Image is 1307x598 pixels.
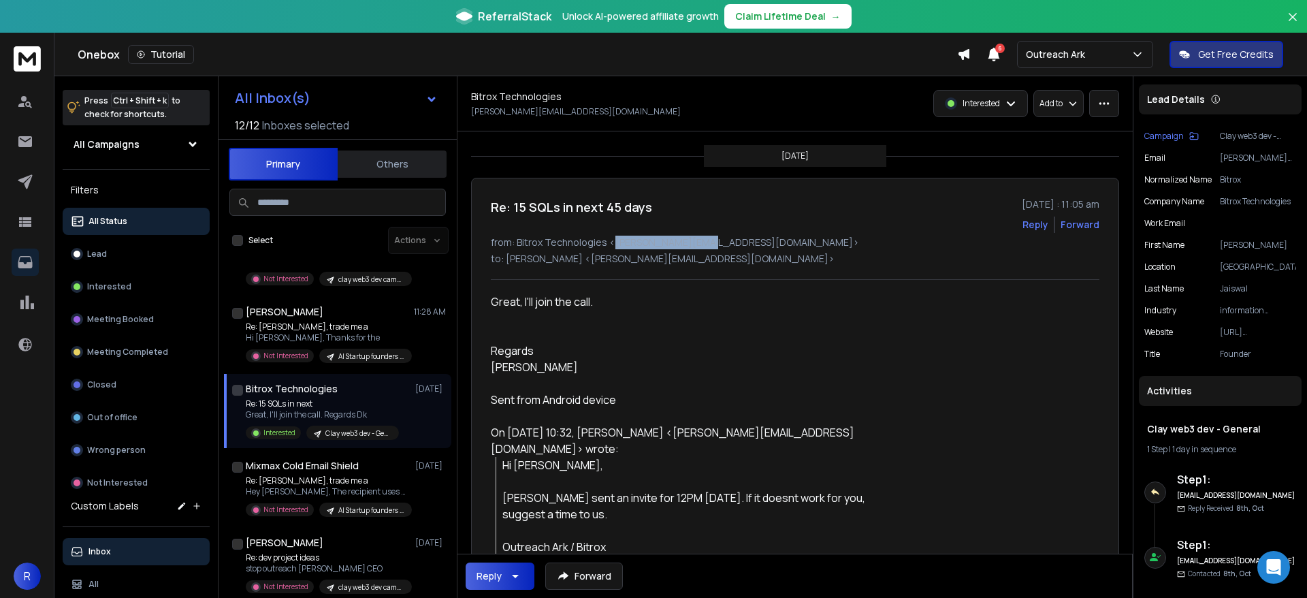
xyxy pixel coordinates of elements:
[1220,153,1296,163] p: [PERSON_NAME][EMAIL_ADDRESS][DOMAIN_NAME]
[63,538,210,565] button: Inbox
[246,382,338,396] h1: Bitrox Technologies
[87,347,168,358] p: Meeting Completed
[224,84,449,112] button: All Inbox(s)
[84,94,180,121] p: Press to check for shortcuts.
[87,445,146,456] p: Wrong person
[466,563,534,590] button: Reply
[63,371,210,398] button: Closed
[1257,551,1290,584] div: Open Intercom Messenger
[263,505,308,515] p: Not Interested
[1177,537,1296,553] h6: Step 1 :
[63,469,210,497] button: Not Interested
[263,428,295,438] p: Interested
[87,281,131,292] p: Interested
[63,208,210,235] button: All Status
[246,563,409,574] p: stop outreach [PERSON_NAME] CEO
[246,409,399,420] p: Great, I'll join the call. Regards Dk
[1144,305,1176,316] p: industry
[1144,131,1184,142] p: Campaign
[1022,218,1048,232] button: Reply
[781,151,809,161] p: [DATE]
[87,249,107,259] p: Lead
[477,569,502,583] div: Reply
[87,314,154,325] p: Meeting Booked
[1144,196,1204,207] p: Company Name
[1220,327,1296,338] p: [URL][DOMAIN_NAME]
[263,351,308,361] p: Not Interested
[246,486,409,497] p: Hey [PERSON_NAME], The recipient uses Mixmax
[1220,196,1296,207] p: Bitrox Technologies
[963,98,1000,109] p: Interested
[246,321,409,332] p: Re: [PERSON_NAME], trade me a
[471,90,562,104] h1: Bitrox Technologies
[1144,153,1165,163] p: Email
[246,332,409,343] p: Hi [PERSON_NAME], Thanks for the
[1220,240,1296,251] p: [PERSON_NAME]
[1172,443,1236,455] span: 1 day in sequence
[1169,41,1283,68] button: Get Free Credits
[1188,503,1264,514] p: Reply Received
[1223,569,1251,578] span: 8th, Oct
[63,339,210,366] button: Meeting Completed
[724,4,852,29] button: Claim Lifetime Deal→
[63,240,210,268] button: Lead
[414,306,446,317] p: 11:28 AM
[63,437,210,464] button: Wrong person
[1144,131,1199,142] button: Campaign
[1188,569,1251,579] p: Contacted
[415,460,446,471] p: [DATE]
[246,552,409,563] p: Re: dev project ideas
[111,93,169,108] span: Ctrl + Shift + k
[478,8,551,25] span: ReferralStack
[262,117,349,133] h3: Inboxes selected
[1220,262,1296,272] p: [GEOGRAPHIC_DATA]
[562,10,719,23] p: Unlock AI-powered affiliate growth
[491,294,888,310] div: Great, I'll join the call.
[338,351,404,362] p: AI Startup founders - twist try
[338,505,404,516] p: AI Startup founders - twist try
[235,91,310,105] h1: All Inbox(s)
[1144,349,1160,360] p: title
[246,305,323,319] h1: [PERSON_NAME]
[491,392,888,408] div: Sent from Android device
[491,236,1099,249] p: from: Bitrox Technologies <[PERSON_NAME][EMAIL_ADDRESS][DOMAIN_NAME]>
[545,563,623,590] button: Forward
[491,359,888,375] div: [PERSON_NAME]
[63,273,210,300] button: Interested
[246,536,323,550] h1: [PERSON_NAME]
[1144,240,1184,251] p: First Name
[1144,218,1185,229] p: Work Email
[71,499,139,513] h3: Custom Labels
[338,149,447,179] button: Others
[1198,48,1274,61] p: Get Free Credits
[128,45,194,64] button: Tutorial
[1147,93,1205,106] p: Lead Details
[1144,262,1176,272] p: location
[1147,443,1167,455] span: 1 Step
[63,306,210,333] button: Meeting Booked
[246,475,409,486] p: Re: [PERSON_NAME], trade me a
[87,412,138,423] p: Out of office
[1139,376,1302,406] div: Activities
[78,45,957,64] div: Onebox
[74,138,140,151] h1: All Campaigns
[1284,8,1302,41] button: Close banner
[1039,98,1063,109] p: Add to
[325,428,391,439] p: Clay web3 dev - General
[491,252,1099,266] p: to: [PERSON_NAME] <[PERSON_NAME][EMAIL_ADDRESS][DOMAIN_NAME]>
[415,383,446,394] p: [DATE]
[229,148,338,180] button: Primary
[1022,198,1099,211] p: [DATE] : 11:05 am
[1147,422,1293,436] h1: Clay web3 dev - General
[1144,174,1212,185] p: Normalized Name
[263,582,308,592] p: Not Interested
[14,563,41,590] button: R
[338,582,404,593] p: clay web3 dev campaign
[338,274,404,285] p: clay web3 dev campaign
[415,537,446,548] p: [DATE]
[263,274,308,284] p: Not Interested
[1144,283,1184,294] p: Last Name
[1220,131,1296,142] p: Clay web3 dev - General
